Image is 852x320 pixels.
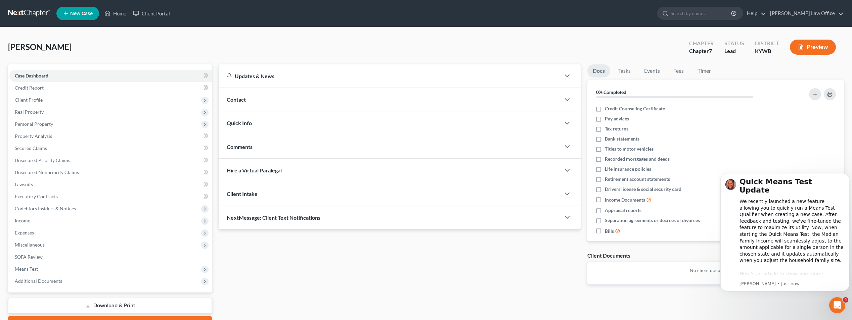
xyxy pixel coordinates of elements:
span: Secured Claims [15,145,47,151]
span: Drivers license & social security card [605,186,681,193]
a: [PERSON_NAME] Law Office [767,7,844,19]
span: Lawsuits [15,181,33,187]
span: Credit Counseling Certificate [605,105,665,112]
span: Credit Report [15,85,44,91]
span: Appraisal reports [605,207,641,214]
button: Preview [790,40,836,55]
a: Home [101,7,130,19]
span: [PERSON_NAME] [8,42,72,52]
a: Property Analysis [9,130,212,142]
a: Help [744,7,766,19]
a: Events [639,64,665,77]
a: Executory Contracts [9,191,212,203]
span: Contact [227,96,246,103]
span: Bills [605,228,614,234]
div: Chapter [689,40,714,47]
span: Miscellaneous [15,242,45,248]
div: Updates & News [227,72,552,79]
span: Executory Contracts [15,194,58,199]
span: Pay advices [605,115,629,122]
span: Life insurance policies [605,166,651,172]
span: 7 [709,48,712,54]
span: Personal Property [15,121,53,127]
span: Recorded mortgages and deeds [605,156,670,162]
div: District [755,40,779,47]
strong: 0% Completed [596,89,626,95]
span: Property Analysis [15,133,52,139]
div: Status [724,40,744,47]
span: New Case [70,11,93,16]
div: Chapter [689,47,714,55]
span: Income [15,218,30,223]
span: Expenses [15,230,34,235]
a: Case Dashboard [9,70,212,82]
span: Quick Info [227,120,252,126]
span: Separation agreements or decrees of divorces [605,217,700,224]
div: Client Documents [587,252,630,259]
a: Fees [668,64,689,77]
span: Real Property [15,109,44,115]
span: 4 [843,297,848,303]
span: Hire a Virtual Paralegal [227,167,282,173]
span: Tax returns [605,125,628,132]
a: Secured Claims [9,142,212,154]
span: Client Profile [15,97,43,103]
span: Comments [227,144,253,150]
iframe: Intercom live chat [829,297,845,313]
iframe: Intercom notifications message [718,163,852,302]
a: Docs [587,64,610,77]
span: Unsecured Priority Claims [15,157,70,163]
span: NextMessage: Client Text Notifications [227,214,320,221]
div: Lead [724,47,744,55]
span: Additional Documents [15,278,62,284]
span: Client Intake [227,191,258,197]
a: Unsecured Nonpriority Claims [9,166,212,178]
span: SOFA Review [15,254,43,260]
span: Bank statements [605,136,639,142]
a: Unsecured Priority Claims [9,154,212,166]
span: Retirement account statements [605,176,670,182]
a: SOFA Review [9,251,212,263]
div: KYWB [755,47,779,55]
a: Credit Report [9,82,212,94]
p: No client documents yet. [593,267,839,274]
span: Titles to motor vehicles [605,146,654,152]
span: Case Dashboard [15,73,48,78]
span: Income Documents [605,197,645,203]
span: Unsecured Nonpriority Claims [15,169,79,175]
input: Search by name... [671,7,732,19]
span: Means Test [15,266,38,272]
a: Client Portal [130,7,173,19]
span: Codebtors Insiders & Notices [15,206,76,211]
a: Tasks [613,64,636,77]
a: Timer [692,64,716,77]
a: Download & Print [8,298,212,314]
a: Lawsuits [9,178,212,191]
